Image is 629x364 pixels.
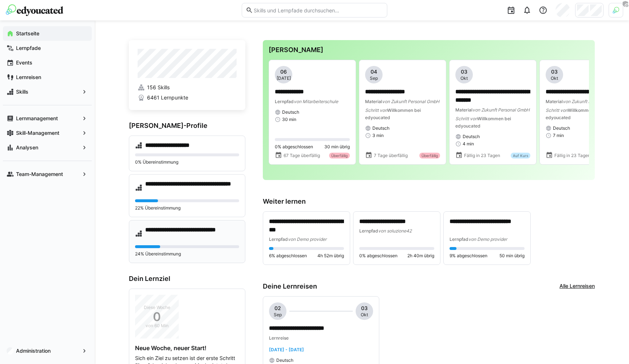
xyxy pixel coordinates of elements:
span: 30 min übrig [324,144,350,150]
span: von Demo provider [288,236,327,242]
span: Okt [460,75,468,81]
span: 50 min übrig [499,253,525,259]
span: von Zukunft Personal GmbH [382,99,439,104]
span: Lernpfad [359,228,378,234]
span: 03 [551,68,558,75]
span: 2h 40m übrig [407,253,434,259]
span: Okt [551,75,558,81]
span: Fällig in 23 Tagen [554,153,590,158]
h4: Neue Woche, neuer Start! [135,344,239,352]
p: 24% Übereinstimmung [135,251,239,257]
h3: Weiter lernen [263,197,595,206]
span: Deutsch [463,134,480,140]
span: von soluzione42 [378,228,412,234]
span: Willkommen bei edyoucated [546,107,601,120]
span: 7 Tage überfällig [374,153,408,158]
span: Material [546,99,563,104]
span: von Zukunft Personal GmbH [563,99,620,104]
span: Deutsch [553,125,570,131]
span: Lernpfad [275,99,294,104]
span: 9% abgeschlossen [450,253,487,259]
h3: Dein Lernziel [129,275,245,283]
span: 7 min [553,133,564,138]
span: 4 min [463,141,474,147]
span: 0% abgeschlossen [359,253,397,259]
p: 0% Übereinstimmung [135,159,239,165]
span: Okt [361,312,368,318]
p: 22% Übereinstimmung [135,205,239,211]
span: Schritt von [546,107,568,113]
span: Deutsch [276,357,293,363]
span: von Demo provider [468,236,507,242]
span: 156 Skills [147,84,170,91]
span: Sep [274,312,282,318]
span: 0% abgeschlossen [275,144,313,150]
span: Willkommen bei edyoucated [365,107,421,120]
span: Sep [370,75,378,81]
span: Lernpfad [269,236,288,242]
h3: [PERSON_NAME] [269,46,589,54]
span: 06 [280,68,287,75]
span: Schritt von [365,107,387,113]
span: 3 min [372,133,384,138]
span: von Zukunft Personal GmbH [472,107,530,113]
span: [DATE] [277,75,291,81]
span: 03 [361,305,368,312]
input: Skills und Lernpfade durchsuchen… [253,7,383,13]
span: Lernreise [269,335,289,341]
h3: [PERSON_NAME]-Profile [129,122,245,130]
span: Fällig in 23 Tagen [464,153,500,158]
span: Lernpfad [450,236,468,242]
span: 6% abgeschlossen [269,253,307,259]
div: Auf Kurs [511,153,530,158]
h3: Deine Lernreisen [263,282,317,290]
span: 03 [461,68,467,75]
span: Schritt von [455,116,478,121]
span: [DATE] - [DATE] [269,347,304,352]
span: 4h 52m übrig [317,253,344,259]
span: 30 min [282,117,296,122]
span: von Mitarbeiterschule [294,99,338,104]
span: 6461 Lernpunkte [147,94,188,101]
span: Material [365,99,382,104]
span: Deutsch [282,109,299,115]
div: Überfällig [419,153,440,158]
span: 67 Tage überfällig [284,153,320,158]
span: Willkommen bei edyoucated [455,116,511,129]
span: 02 [274,305,281,312]
span: Deutsch [372,125,389,131]
a: 156 Skills [138,84,237,91]
a: Alle Lernreisen [559,282,595,290]
span: Material [455,107,472,113]
span: 04 [371,68,377,75]
div: Überfällig [329,153,350,158]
